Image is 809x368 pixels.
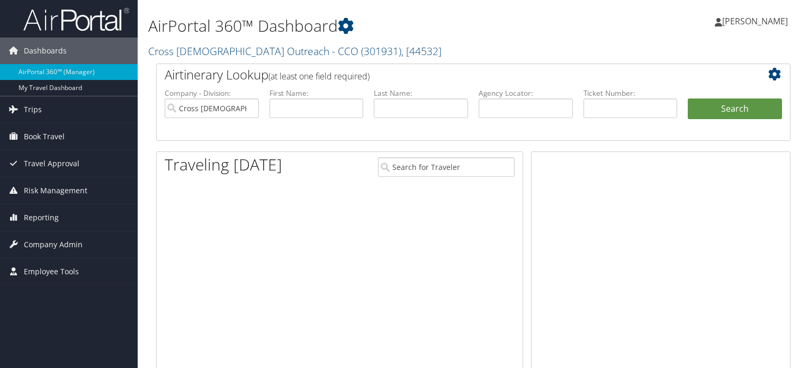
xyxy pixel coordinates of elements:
[688,98,782,120] button: Search
[24,204,59,231] span: Reporting
[165,154,282,176] h1: Traveling [DATE]
[269,88,364,98] label: First Name:
[722,15,788,27] span: [PERSON_NAME]
[24,38,67,64] span: Dashboards
[165,88,259,98] label: Company - Division:
[378,157,515,177] input: Search for Traveler
[165,66,729,84] h2: Airtinerary Lookup
[583,88,678,98] label: Ticket Number:
[361,44,401,58] span: ( 301931 )
[374,88,468,98] label: Last Name:
[268,70,370,82] span: (at least one field required)
[24,177,87,204] span: Risk Management
[24,258,79,285] span: Employee Tools
[401,44,442,58] span: , [ 44532 ]
[148,15,582,37] h1: AirPortal 360™ Dashboard
[24,231,83,258] span: Company Admin
[148,44,442,58] a: Cross [DEMOGRAPHIC_DATA] Outreach - CCO
[23,7,129,32] img: airportal-logo.png
[24,150,79,177] span: Travel Approval
[24,96,42,123] span: Trips
[24,123,65,150] span: Book Travel
[715,5,798,37] a: [PERSON_NAME]
[479,88,573,98] label: Agency Locator:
